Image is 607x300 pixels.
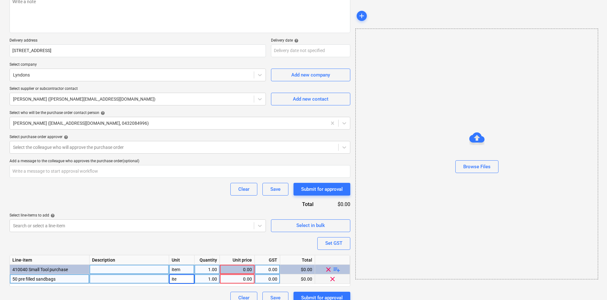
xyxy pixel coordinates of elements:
span: help [293,38,299,43]
div: Save [270,185,280,193]
span: playlist_add [333,265,340,273]
div: 0.00 [222,274,252,284]
span: add [358,12,366,20]
button: Save [262,183,288,196]
span: clear [325,265,332,273]
div: Total [268,201,324,208]
input: Delivery date not specified [271,44,350,57]
div: Select purchase order approver [10,135,350,140]
div: 1.00 [197,274,217,284]
div: Clear [238,185,249,193]
div: Add new company [291,71,330,79]
div: Line-item [10,255,89,265]
div: $0.00 [280,274,315,284]
button: Submit for approval [294,183,350,196]
button: Select in bulk [271,219,350,232]
div: Description [89,255,169,265]
span: help [63,135,68,139]
div: 0.00 [222,265,252,274]
p: Select supplier or subcontractor contact [10,86,266,93]
div: Select in bulk [296,221,325,230]
span: clear [329,275,336,283]
div: $0.00 [324,201,350,208]
div: $0.00 [280,265,315,274]
button: Browse Files [455,160,498,173]
div: GST [255,255,280,265]
div: 1.00 [197,265,217,274]
div: Select who will be the purchase order contact person [10,110,350,116]
div: Unit [169,255,195,265]
button: Add new contact [271,93,350,105]
button: Add new company [271,69,350,81]
div: Delivery date [271,38,350,43]
input: Write a message to start approval workflow [10,165,350,178]
span: help [99,111,105,115]
div: Total [280,255,315,265]
div: Submit for approval [301,185,343,193]
span: 50 pre filled sandbags [12,277,56,282]
div: Unit price [220,255,255,265]
button: Clear [230,183,257,196]
span: help [49,213,55,218]
div: Browse Files [355,29,598,279]
button: Set GST [317,237,350,250]
div: 0.00 [257,265,277,274]
p: Select company [10,62,266,69]
div: Browse Files [463,163,491,171]
div: Add new contact [293,95,328,103]
div: Set GST [325,239,342,247]
div: Quantity [195,255,220,265]
span: 410040 Small Tool purchase [12,267,68,272]
div: item [169,265,195,274]
div: Select line-items to add [10,213,266,218]
p: Delivery address [10,38,266,44]
div: 0.00 [257,274,277,284]
iframe: Chat Widget [575,270,607,300]
div: Add a message to the colleague who approves the purchase order (optional) [10,159,350,164]
input: Delivery address [10,44,266,57]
